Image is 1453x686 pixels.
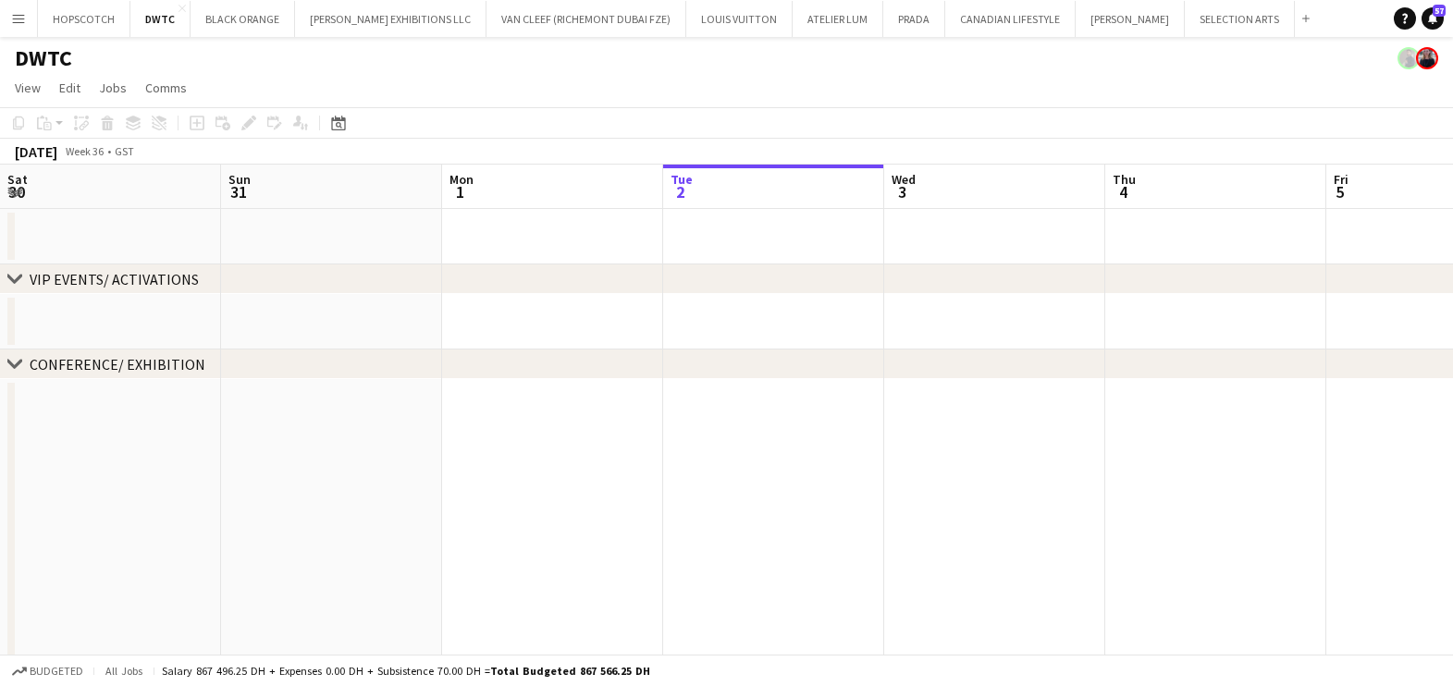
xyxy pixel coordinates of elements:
[295,1,486,37] button: [PERSON_NAME] EXHIBITIONS LLC
[138,76,194,100] a: Comms
[1416,47,1438,69] app-user-avatar: Anastasiia Iemelianova
[226,181,251,202] span: 31
[5,181,28,202] span: 30
[1185,1,1295,37] button: SELECTION ARTS
[61,144,107,158] span: Week 36
[883,1,945,37] button: PRADA
[1076,1,1185,37] button: [PERSON_NAME]
[793,1,883,37] button: ATELIER LUM
[490,664,650,678] span: Total Budgeted 867 566.25 DH
[99,80,127,96] span: Jobs
[486,1,686,37] button: VAN CLEEF (RICHEMONT DUBAI FZE)
[102,664,146,678] span: All jobs
[686,1,793,37] button: LOUIS VUITTON
[38,1,130,37] button: HOPSCOTCH
[447,181,474,202] span: 1
[92,76,134,100] a: Jobs
[889,181,916,202] span: 3
[1422,7,1444,30] a: 57
[15,44,72,72] h1: DWTC
[162,664,650,678] div: Salary 867 496.25 DH + Expenses 0.00 DH + Subsistence 70.00 DH =
[1334,171,1348,188] span: Fri
[59,80,80,96] span: Edit
[130,1,191,37] button: DWTC
[1331,181,1348,202] span: 5
[1398,47,1420,69] app-user-avatar: Mohamed Arafa
[668,181,693,202] span: 2
[191,1,295,37] button: BLACK ORANGE
[30,270,199,288] div: VIP EVENTS/ ACTIVATIONS
[892,171,916,188] span: Wed
[15,80,41,96] span: View
[7,76,48,100] a: View
[115,144,134,158] div: GST
[1110,181,1136,202] span: 4
[145,80,187,96] span: Comms
[945,1,1076,37] button: CANADIAN LIFESTYLE
[52,76,88,100] a: Edit
[1433,5,1446,17] span: 57
[15,142,57,161] div: [DATE]
[671,171,693,188] span: Tue
[1113,171,1136,188] span: Thu
[449,171,474,188] span: Mon
[228,171,251,188] span: Sun
[30,665,83,678] span: Budgeted
[30,355,205,374] div: CONFERENCE/ EXHIBITION
[9,661,86,681] button: Budgeted
[7,171,28,188] span: Sat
